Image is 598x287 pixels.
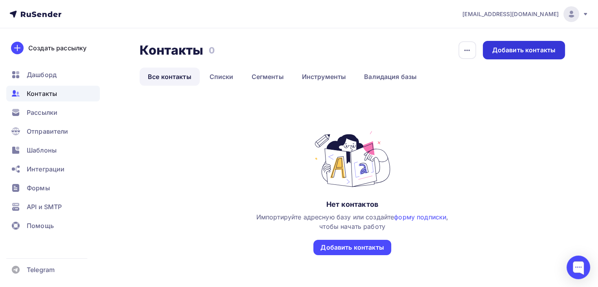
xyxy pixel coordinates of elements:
[256,213,449,230] span: Импортируйте адресную базу или создайте , чтобы начать работу
[27,202,62,212] span: API и SMTP
[320,243,384,252] div: Добавить контакты
[28,43,86,53] div: Создать рассылку
[209,45,215,56] h3: 0
[27,108,57,117] span: Рассылки
[394,213,446,221] a: форму подписки
[140,68,200,86] a: Все контакты
[462,10,559,18] span: [EMAIL_ADDRESS][DOMAIN_NAME]
[326,200,378,209] div: Нет контактов
[6,67,100,83] a: Дашборд
[6,86,100,101] a: Контакты
[140,42,203,58] h2: Контакты
[243,68,292,86] a: Сегменты
[356,68,425,86] a: Валидация базы
[27,145,57,155] span: Шаблоны
[27,164,64,174] span: Интеграции
[27,183,50,193] span: Формы
[492,46,556,55] div: Добавить контакты
[6,105,100,120] a: Рассылки
[6,123,100,139] a: Отправители
[6,180,100,196] a: Формы
[27,70,57,79] span: Дашборд
[201,68,242,86] a: Списки
[294,68,355,86] a: Инструменты
[27,221,54,230] span: Помощь
[462,6,589,22] a: [EMAIL_ADDRESS][DOMAIN_NAME]
[27,265,55,274] span: Telegram
[27,89,57,98] span: Контакты
[27,127,68,136] span: Отправители
[6,142,100,158] a: Шаблоны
